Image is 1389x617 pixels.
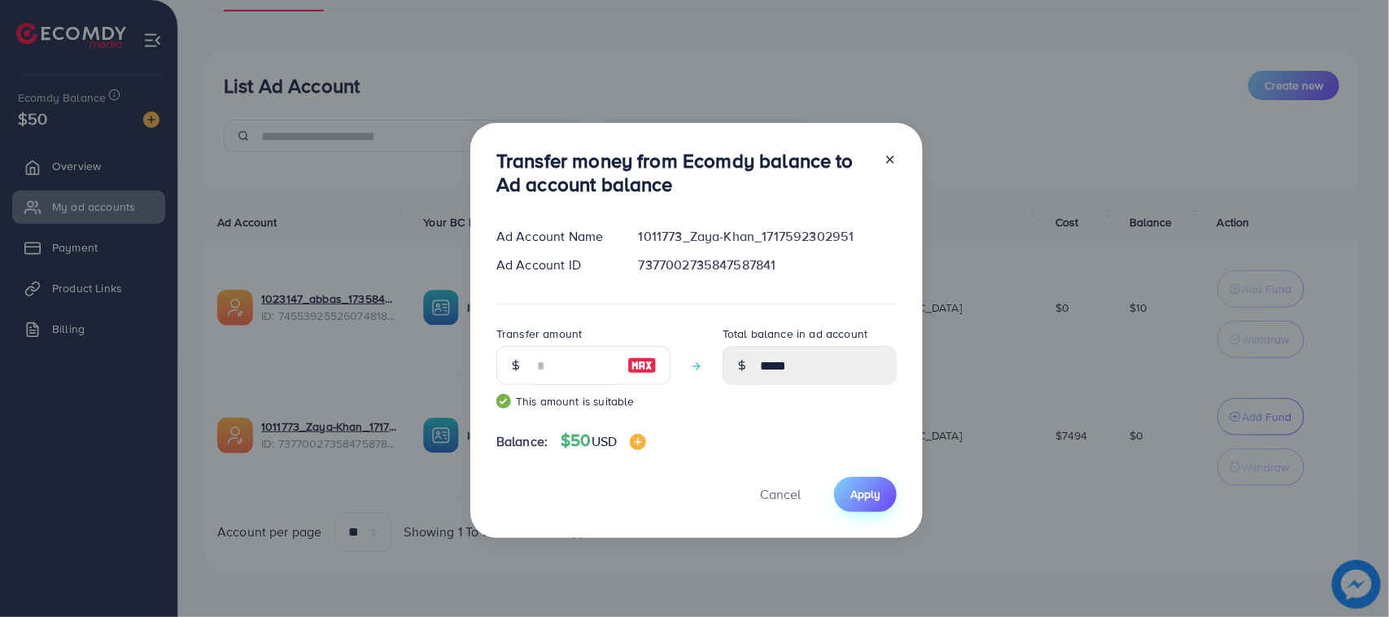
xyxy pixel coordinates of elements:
[834,477,897,512] button: Apply
[483,227,626,246] div: Ad Account Name
[723,326,867,342] label: Total balance in ad account
[760,485,801,503] span: Cancel
[483,256,626,274] div: Ad Account ID
[850,486,880,502] span: Apply
[627,356,657,375] img: image
[496,326,582,342] label: Transfer amount
[626,256,910,274] div: 7377002735847587841
[496,432,548,451] span: Balance:
[592,432,617,450] span: USD
[496,394,511,409] img: guide
[626,227,910,246] div: 1011773_Zaya-Khan_1717592302951
[496,149,871,196] h3: Transfer money from Ecomdy balance to Ad account balance
[740,477,821,512] button: Cancel
[630,434,646,450] img: image
[561,431,646,451] h4: $50
[496,393,670,409] small: This amount is suitable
